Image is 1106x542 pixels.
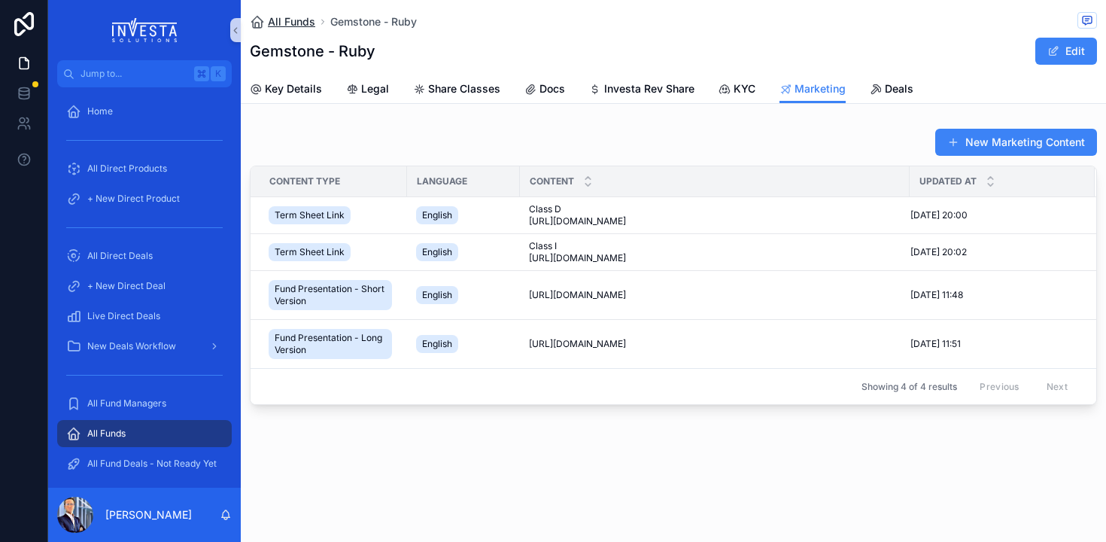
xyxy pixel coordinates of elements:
a: Legal [346,75,389,105]
a: + New Direct Deal [57,273,232,300]
a: Class D [URL][DOMAIN_NAME] [529,203,901,227]
a: All Fund Managers [57,390,232,417]
span: Live Direct Deals [87,310,160,322]
a: Gemstone - Ruby [330,14,417,29]
span: Showing 4 of 4 results [861,381,957,393]
a: Investa Rev Share [589,75,694,105]
a: [DATE] 11:48 [910,289,1077,301]
span: KYC [734,81,755,96]
p: [PERSON_NAME] [105,507,192,522]
a: [DATE] 20:00 [910,209,1077,221]
span: K [212,68,224,80]
span: Fund Presentation - Short Version [275,283,386,307]
a: Deals [870,75,913,105]
span: Term Sheet Link [275,209,345,221]
span: All Direct Deals [87,250,153,262]
a: [URL][DOMAIN_NAME] [529,338,901,350]
span: Term Sheet Link [275,246,345,258]
span: Class D [URL][DOMAIN_NAME] [529,203,661,227]
button: Edit [1035,38,1097,65]
span: All Fund Deals - Not Ready Yet [87,458,217,470]
a: Share Classes [413,75,500,105]
a: Fund Presentation - Long Version [269,326,398,362]
span: All Fund Managers [87,397,166,410]
a: Live Direct Deals [57,303,232,330]
button: Jump to...K [57,60,232,87]
a: All Direct Deals [57,242,232,269]
span: LANGUAGE [417,175,467,187]
a: All Funds [250,14,315,29]
span: All Funds [268,14,315,29]
span: UPDATED AT [919,175,977,187]
span: New Deals Workflow [87,340,176,352]
span: All Direct Products [87,163,167,175]
span: Class I [URL][DOMAIN_NAME] [529,240,656,264]
a: All Fund Deals - Not Ready Yet [57,450,232,477]
a: Term Sheet Link [269,240,398,264]
h1: Gemstone - Ruby [250,41,375,62]
a: English [416,240,511,264]
span: + New Direct Product [87,193,180,205]
span: [URL][DOMAIN_NAME] [529,289,626,301]
span: Investa Rev Share [604,81,694,96]
span: Share Classes [428,81,500,96]
span: English [422,246,452,258]
span: Docs [539,81,565,96]
span: [DATE] 11:48 [910,289,963,301]
a: All Funds [57,420,232,447]
span: + New Direct Deal [87,280,166,292]
a: [DATE] 20:02 [910,246,1077,258]
span: Home [87,105,113,117]
a: Fund Presentation - Short Version [269,277,398,313]
a: All Direct Products [57,155,232,182]
span: Legal [361,81,389,96]
a: KYC [719,75,755,105]
div: scrollable content [48,87,241,488]
span: CONTENT TYPE [269,175,340,187]
span: [DATE] 20:02 [910,246,967,258]
img: App logo [112,18,178,42]
span: Jump to... [81,68,188,80]
span: [DATE] 20:00 [910,209,968,221]
a: + New Direct Product [57,185,232,212]
span: CONTENT [530,175,574,187]
span: [URL][DOMAIN_NAME] [529,338,626,350]
a: [URL][DOMAIN_NAME] [529,289,901,301]
a: Class I [URL][DOMAIN_NAME] [529,240,901,264]
span: Marketing [795,81,846,96]
span: [DATE] 11:51 [910,338,961,350]
span: Deals [885,81,913,96]
a: English [416,332,511,356]
a: English [416,203,511,227]
span: All Funds [87,428,126,440]
a: Marketing [779,75,846,104]
a: Term Sheet Link [269,203,398,227]
a: [DATE] 11:51 [910,338,1077,350]
span: English [422,338,452,350]
a: English [416,283,511,307]
a: Home [57,98,232,125]
span: English [422,209,452,221]
span: Fund Presentation - Long Version [275,332,386,356]
button: New Marketing Content [935,129,1097,156]
a: Key Details [250,75,322,105]
span: Key Details [265,81,322,96]
span: English [422,289,452,301]
a: Docs [524,75,565,105]
a: New Deals Workflow [57,333,232,360]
